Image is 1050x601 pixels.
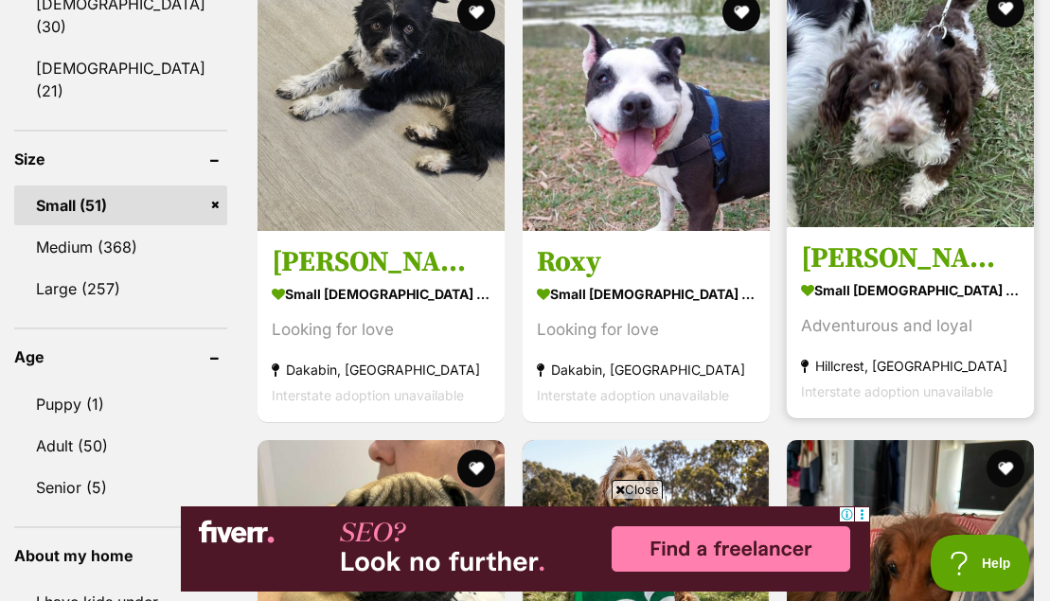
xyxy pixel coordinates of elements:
[537,357,756,382] strong: Dakabin, [GEOGRAPHIC_DATA]
[14,186,227,225] a: Small (51)
[181,506,870,592] iframe: Advertisement
[931,535,1031,592] iframe: Help Scout Beacon - Open
[787,226,1034,418] a: [PERSON_NAME] small [DEMOGRAPHIC_DATA] Dog Adventurous and loyal Hillcrest, [GEOGRAPHIC_DATA] Int...
[272,357,490,382] strong: Dakabin, [GEOGRAPHIC_DATA]
[457,450,495,487] button: favourite
[272,317,490,343] div: Looking for love
[14,150,227,168] header: Size
[801,240,1020,276] h3: [PERSON_NAME]
[801,313,1020,339] div: Adventurous and loyal
[14,48,227,111] a: [DEMOGRAPHIC_DATA] (21)
[14,426,227,466] a: Adult (50)
[14,348,227,365] header: Age
[801,353,1020,379] strong: Hillcrest, [GEOGRAPHIC_DATA]
[14,547,227,564] header: About my home
[523,230,770,422] a: Roxy small [DEMOGRAPHIC_DATA] Dog Looking for love Dakabin, [GEOGRAPHIC_DATA] Interstate adoption...
[537,317,756,343] div: Looking for love
[14,227,227,267] a: Medium (368)
[272,387,464,403] span: Interstate adoption unavailable
[537,244,756,280] h3: Roxy
[987,450,1024,487] button: favourite
[612,480,663,499] span: Close
[14,384,227,424] a: Puppy (1)
[272,244,490,280] h3: [PERSON_NAME]
[272,280,490,308] strong: small [DEMOGRAPHIC_DATA] Dog
[14,468,227,507] a: Senior (5)
[258,230,505,422] a: [PERSON_NAME] small [DEMOGRAPHIC_DATA] Dog Looking for love Dakabin, [GEOGRAPHIC_DATA] Interstate...
[14,269,227,309] a: Large (257)
[801,383,993,399] span: Interstate adoption unavailable
[537,280,756,308] strong: small [DEMOGRAPHIC_DATA] Dog
[801,276,1020,304] strong: small [DEMOGRAPHIC_DATA] Dog
[537,387,729,403] span: Interstate adoption unavailable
